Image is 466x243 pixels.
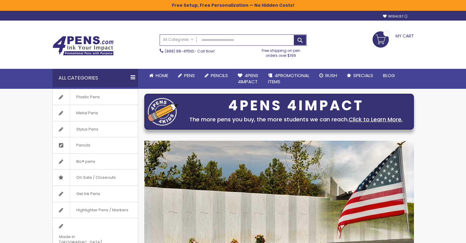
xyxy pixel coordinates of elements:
[181,115,411,124] div: The more pens you buy, the more students we can reach.
[353,72,373,79] span: Specials
[70,89,106,105] span: Plastic Pens
[342,69,378,82] a: Specials
[165,49,194,54] a: (888) 88-4PENS
[53,105,138,121] a: Metal Pens
[70,186,106,202] span: Gel Ink Pens
[314,69,342,82] a: Rush
[165,49,215,54] span: - Call Now!
[263,69,314,89] a: 4PROMOTIONALITEMS
[144,69,173,82] a: Home
[383,14,407,19] a: Wishlist
[173,69,200,82] a: Pens
[53,89,138,105] a: Plastic Pens
[184,72,195,79] span: Pens
[160,35,197,45] a: All Categories
[53,121,138,137] a: Stylus Pens
[255,46,307,58] div: Free shipping on pen orders over $199
[70,154,101,170] span: Bic® pens
[70,170,122,186] span: On Sale / Closeouts
[70,121,104,137] span: Stylus Pens
[70,105,104,121] span: Metal Pens
[53,154,138,170] a: Bic® pens
[325,72,337,79] span: Rush
[53,186,138,202] a: Gel Ink Pens
[211,72,228,79] span: Pencils
[163,37,194,42] span: All Categories
[238,72,258,85] span: 4Pens 4impact
[70,202,134,218] span: Highlighter Pens / Markers
[181,99,411,112] div: 4PENS 4IMPACT
[349,116,403,123] a: Click to Learn More.
[200,69,233,82] a: Pencils
[52,69,138,87] div: All Categories
[53,137,138,153] a: Pencils
[233,69,263,89] a: 4Pens4impact
[383,72,395,79] span: Blog
[378,69,400,82] a: Blog
[53,202,138,218] a: Highlighter Pens / Markers
[268,72,309,85] span: 4PROMOTIONAL ITEMS
[70,137,97,153] span: Pencils
[53,170,138,186] a: On Sale / Closeouts
[156,72,168,79] span: Home
[148,98,178,126] img: four_pen_logo.png
[52,36,114,56] img: 4Pens Custom Pens and Promotional Products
